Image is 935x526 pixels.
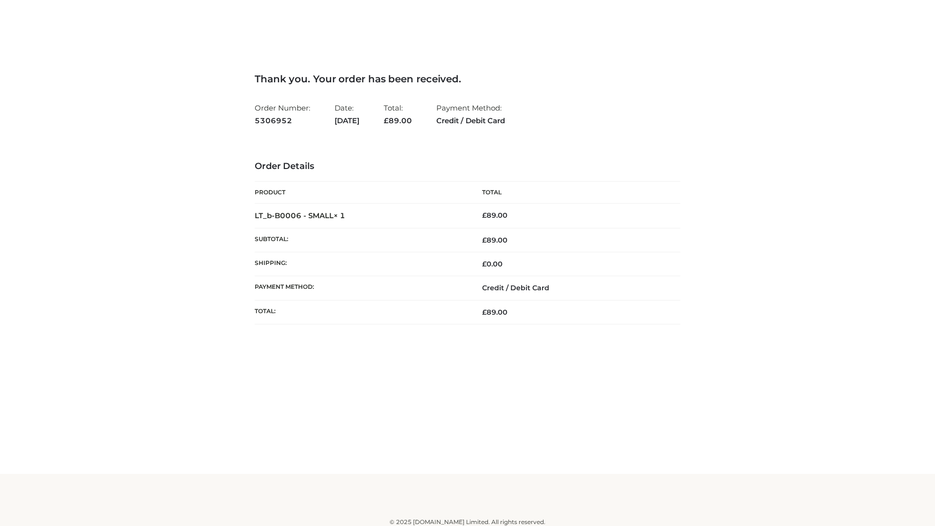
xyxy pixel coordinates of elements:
li: Payment Method: [436,99,505,129]
span: 89.00 [384,116,412,125]
strong: LT_b-B0006 - SMALL [255,211,345,220]
span: £ [482,236,486,244]
th: Total [467,182,680,204]
bdi: 89.00 [482,211,507,220]
th: Total: [255,300,467,324]
td: Credit / Debit Card [467,276,680,300]
li: Total: [384,99,412,129]
th: Shipping: [255,252,467,276]
th: Subtotal: [255,228,467,252]
span: £ [482,260,486,268]
li: Order Number: [255,99,310,129]
span: £ [482,308,486,317]
span: £ [384,116,389,125]
h3: Order Details [255,161,680,172]
strong: × 1 [334,211,345,220]
span: 89.00 [482,308,507,317]
span: £ [482,211,486,220]
strong: Credit / Debit Card [436,114,505,127]
strong: [DATE] [335,114,359,127]
h3: Thank you. Your order has been received. [255,73,680,85]
th: Payment method: [255,276,467,300]
li: Date: [335,99,359,129]
th: Product [255,182,467,204]
bdi: 0.00 [482,260,503,268]
span: 89.00 [482,236,507,244]
strong: 5306952 [255,114,310,127]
